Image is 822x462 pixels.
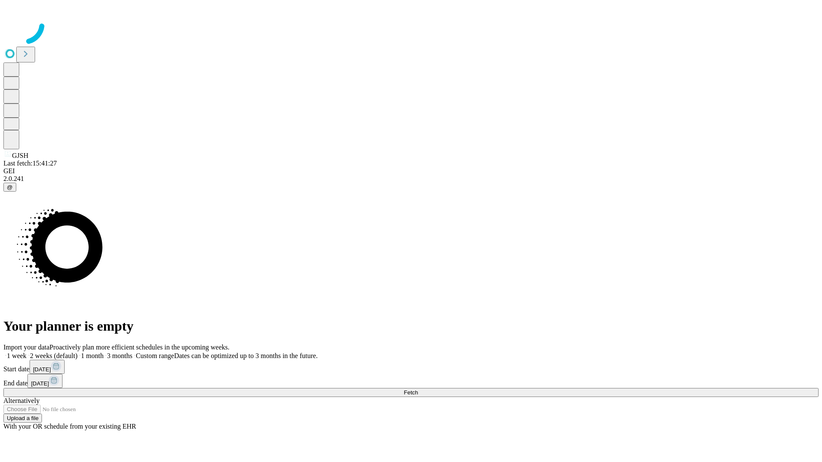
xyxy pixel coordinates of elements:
[27,374,63,388] button: [DATE]
[107,352,132,359] span: 3 months
[3,160,57,167] span: Last fetch: 15:41:27
[7,352,27,359] span: 1 week
[3,167,819,175] div: GEI
[30,352,77,359] span: 2 weeks (default)
[3,344,50,351] span: Import your data
[3,397,39,404] span: Alternatively
[3,374,819,388] div: End date
[3,318,819,334] h1: Your planner is empty
[81,352,104,359] span: 1 month
[3,388,819,397] button: Fetch
[7,184,13,190] span: @
[3,360,819,374] div: Start date
[50,344,229,351] span: Proactively plan more efficient schedules in the upcoming weeks.
[174,352,318,359] span: Dates can be optimized up to 3 months in the future.
[12,152,28,159] span: GJSH
[3,183,16,192] button: @
[3,175,819,183] div: 2.0.241
[136,352,174,359] span: Custom range
[33,366,51,373] span: [DATE]
[3,423,136,430] span: With your OR schedule from your existing EHR
[3,414,42,423] button: Upload a file
[404,389,418,396] span: Fetch
[30,360,65,374] button: [DATE]
[31,380,49,387] span: [DATE]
